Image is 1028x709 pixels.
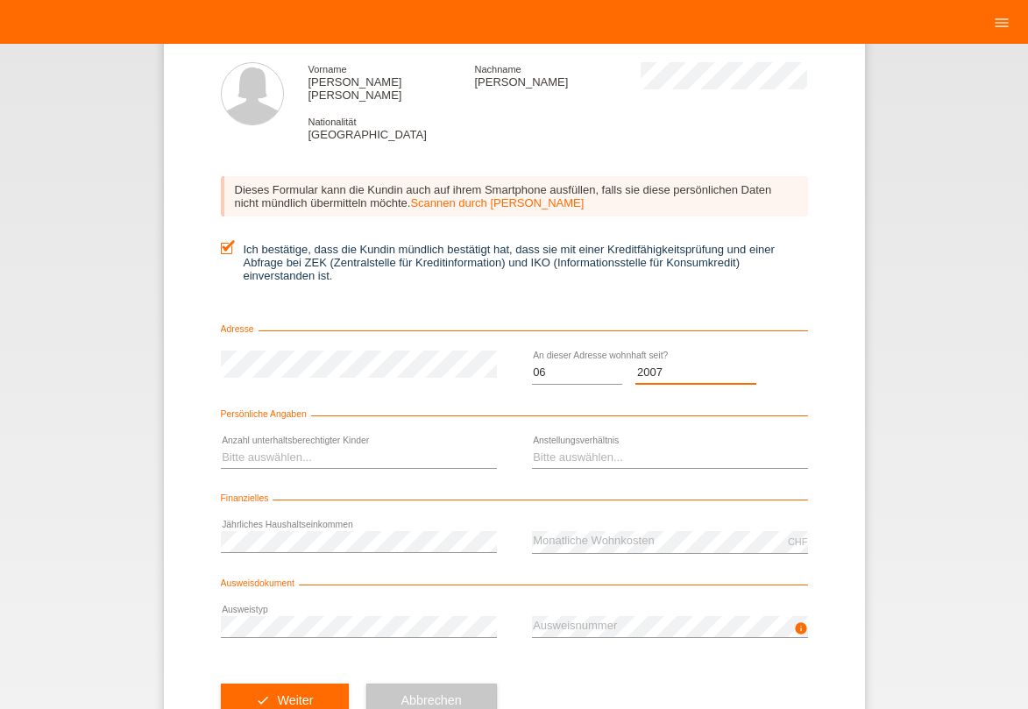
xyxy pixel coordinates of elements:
[221,243,808,282] label: Ich bestätige, dass die Kundin mündlich bestätigt hat, dass sie mit einer Kreditfähigkeitsprüfung...
[401,693,462,707] span: Abbrechen
[993,14,1010,32] i: menu
[308,117,357,127] span: Nationalität
[221,324,259,334] span: Adresse
[221,176,808,216] div: Dieses Formular kann die Kundin auch auf ihrem Smartphone ausfüllen, falls sie diese persönlichen...
[474,62,641,89] div: [PERSON_NAME]
[221,578,299,588] span: Ausweisdokument
[277,693,313,707] span: Weiter
[474,64,521,74] span: Nachname
[308,64,347,74] span: Vorname
[308,62,475,102] div: [PERSON_NAME] [PERSON_NAME]
[794,627,808,637] a: info
[410,196,584,209] a: Scannen durch [PERSON_NAME]
[788,536,808,547] div: CHF
[794,621,808,635] i: info
[308,115,475,141] div: [GEOGRAPHIC_DATA]
[256,693,270,707] i: check
[221,409,311,419] span: Persönliche Angaben
[221,493,273,503] span: Finanzielles
[984,17,1019,27] a: menu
